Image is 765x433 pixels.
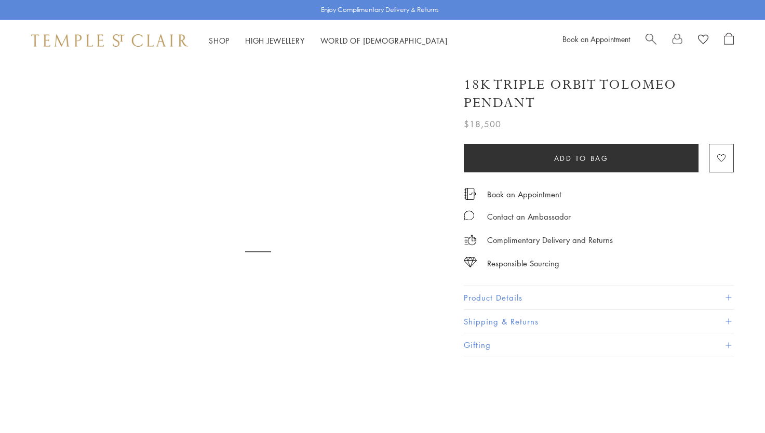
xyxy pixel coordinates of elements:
h1: 18K Triple Orbit Tolomeo Pendant [464,76,734,112]
div: Responsible Sourcing [487,257,559,270]
span: $18,500 [464,117,501,131]
a: Book an Appointment [487,188,561,200]
button: Shipping & Returns [464,310,734,333]
img: Temple St. Clair [31,34,188,47]
button: Add to bag [464,144,699,172]
a: ShopShop [209,35,230,46]
img: icon_appointment.svg [464,188,476,200]
p: Enjoy Complimentary Delivery & Returns [321,5,439,15]
img: MessageIcon-01_2.svg [464,210,474,221]
p: Complimentary Delivery and Returns [487,234,613,247]
a: Book an Appointment [562,34,630,44]
img: icon_delivery.svg [464,234,477,247]
a: High JewelleryHigh Jewellery [245,35,305,46]
nav: Main navigation [209,34,448,47]
a: Open Shopping Bag [724,33,734,48]
a: Search [646,33,656,48]
button: Gifting [464,333,734,357]
div: Contact an Ambassador [487,210,571,223]
a: View Wishlist [698,33,708,48]
button: Product Details [464,286,734,309]
a: World of [DEMOGRAPHIC_DATA]World of [DEMOGRAPHIC_DATA] [320,35,448,46]
span: Add to bag [554,153,609,164]
img: icon_sourcing.svg [464,257,477,267]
